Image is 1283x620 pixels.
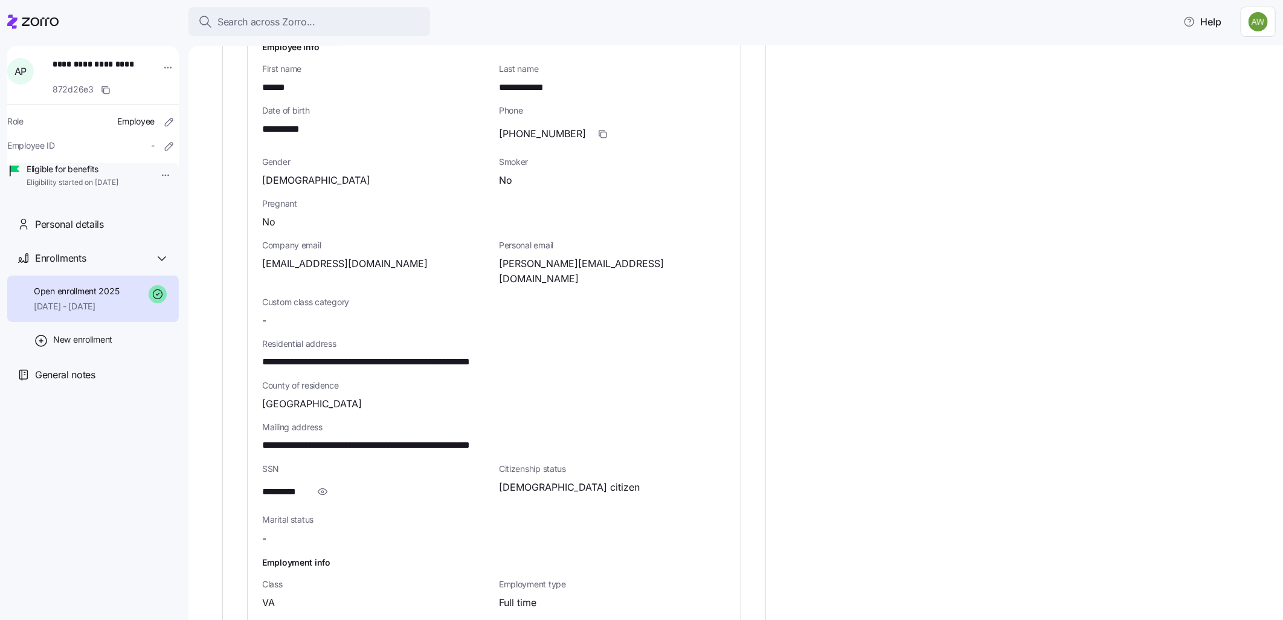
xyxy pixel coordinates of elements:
span: Last name [499,63,726,75]
span: General notes [35,367,95,383]
span: No [499,173,512,188]
span: Smoker [499,156,726,168]
span: Role [7,115,24,128]
span: [GEOGRAPHIC_DATA] [262,396,362,412]
span: Employment type [499,578,726,590]
button: Help [1174,10,1231,34]
span: - [262,531,266,546]
span: New enrollment [53,334,112,346]
span: First name [262,63,489,75]
span: A P [14,66,27,76]
span: Marital status [262,514,489,526]
span: - [151,140,155,152]
span: SSN [262,463,489,475]
span: No [262,215,275,230]
span: Gender [262,156,489,168]
span: [DEMOGRAPHIC_DATA] [262,173,370,188]
span: 872d26e3 [53,83,94,95]
img: 187a7125535df60c6aafd4bbd4ff0edb [1249,12,1268,31]
span: Date of birth [262,105,489,117]
span: Eligible for benefits [27,163,118,175]
span: Personal email [499,239,726,251]
span: County of residence [262,379,726,392]
span: Pregnant [262,198,726,210]
span: Full time [499,595,536,610]
span: Residential address [262,338,726,350]
span: [DEMOGRAPHIC_DATA] citizen [499,480,640,495]
span: Open enrollment 2025 [34,285,119,297]
span: Help [1183,15,1221,29]
span: [EMAIL_ADDRESS][DOMAIN_NAME] [262,256,428,271]
span: Personal details [35,217,104,232]
span: Search across Zorro... [217,15,315,30]
span: Employee [117,115,155,128]
span: [DATE] - [DATE] [34,300,119,312]
h1: Employment info [262,556,726,569]
span: Eligibility started on [DATE] [27,178,118,188]
span: Enrollments [35,251,86,266]
span: - [262,313,266,328]
span: Employee ID [7,140,55,152]
span: Company email [262,239,489,251]
h1: Employee info [262,40,726,53]
span: [PHONE_NUMBER] [499,126,586,141]
span: Custom class category [262,296,489,308]
span: VA [262,595,275,610]
span: [PERSON_NAME][EMAIL_ADDRESS][DOMAIN_NAME] [499,256,726,286]
span: Citizenship status [499,463,726,475]
span: Phone [499,105,726,117]
span: Class [262,578,489,590]
button: Search across Zorro... [188,7,430,36]
span: Mailing address [262,421,726,433]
